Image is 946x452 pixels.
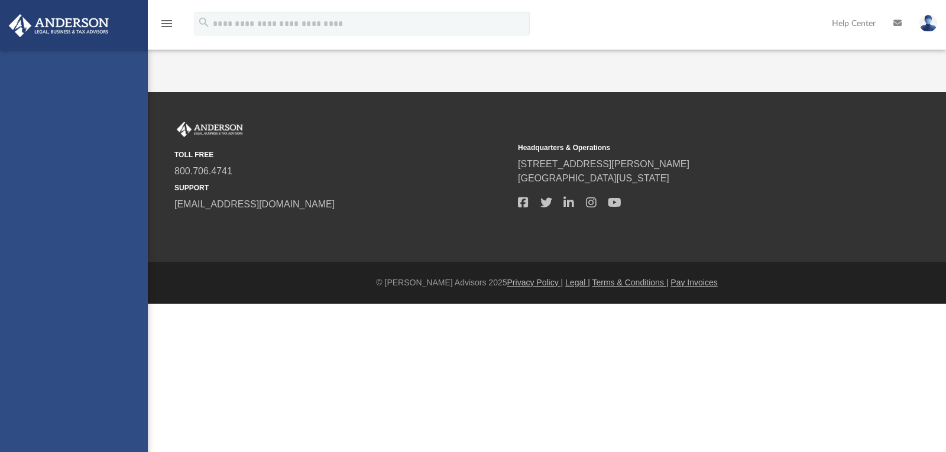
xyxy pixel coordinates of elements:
a: Privacy Policy | [507,278,563,287]
i: search [197,16,210,29]
a: Legal | [565,278,590,287]
small: TOLL FREE [174,149,510,160]
a: [GEOGRAPHIC_DATA][US_STATE] [518,173,669,183]
a: [EMAIL_ADDRESS][DOMAIN_NAME] [174,199,335,209]
a: [STREET_ADDRESS][PERSON_NAME] [518,159,689,169]
a: 800.706.4741 [174,166,232,176]
i: menu [160,17,174,31]
div: © [PERSON_NAME] Advisors 2025 [148,277,946,289]
img: Anderson Advisors Platinum Portal [5,14,112,37]
img: Anderson Advisors Platinum Portal [174,122,245,137]
a: menu [160,22,174,31]
a: Pay Invoices [670,278,717,287]
a: Terms & Conditions | [592,278,669,287]
small: SUPPORT [174,183,510,193]
img: User Pic [919,15,937,32]
small: Headquarters & Operations [518,142,853,153]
